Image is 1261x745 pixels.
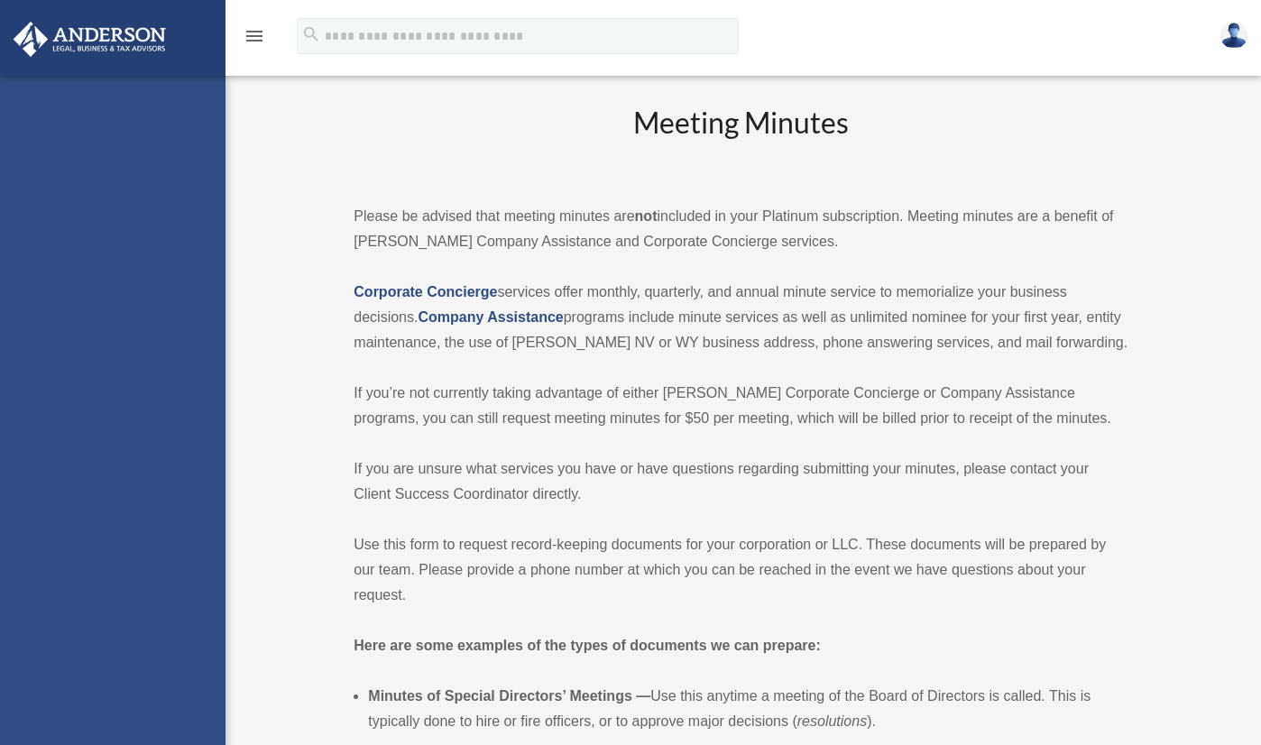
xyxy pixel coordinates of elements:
[301,24,321,44] i: search
[354,204,1128,254] p: Please be advised that meeting minutes are included in your Platinum subscription. Meeting minute...
[8,22,171,57] img: Anderson Advisors Platinum Portal
[635,208,658,224] strong: not
[797,713,867,729] em: resolutions
[418,309,563,325] a: Company Assistance
[354,280,1128,355] p: services offer monthly, quarterly, and annual minute service to memorialize your business decisio...
[1220,23,1247,49] img: User Pic
[354,456,1128,507] p: If you are unsure what services you have or have questions regarding submitting your minutes, ple...
[368,684,1128,734] li: Use this anytime a meeting of the Board of Directors is called. This is typically done to hire or...
[354,381,1128,431] p: If you’re not currently taking advantage of either [PERSON_NAME] Corporate Concierge or Company A...
[244,25,265,47] i: menu
[354,532,1128,608] p: Use this form to request record-keeping documents for your corporation or LLC. These documents wi...
[368,688,650,704] b: Minutes of Special Directors’ Meetings —
[354,638,821,653] strong: Here are some examples of the types of documents we can prepare:
[354,284,497,299] a: Corporate Concierge
[244,32,265,47] a: menu
[354,103,1128,178] h2: Meeting Minutes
